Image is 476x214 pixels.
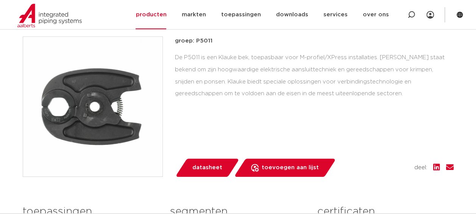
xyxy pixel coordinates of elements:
[414,163,427,172] span: deel:
[175,52,454,100] div: De P5011 is een Klauke bek, toepasbaar voor M-profiel/XPress installaties. [PERSON_NAME] staat be...
[23,37,162,176] img: Product Image for Klauke bek MAP1/MAP2L M-profiel
[175,36,454,46] p: groep: P5011
[262,162,319,174] span: toevoegen aan lijst
[175,159,239,177] a: datasheet
[192,162,222,174] span: datasheet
